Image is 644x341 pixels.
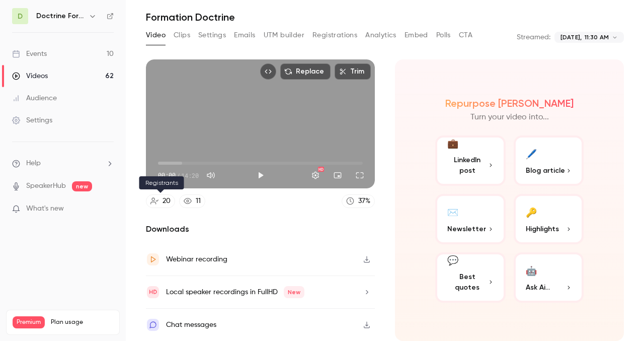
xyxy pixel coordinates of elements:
span: 14:20 [181,171,199,180]
div: 💬 [447,254,458,267]
button: 💬Best quotes [435,252,506,303]
button: Analytics [365,27,396,43]
button: Replace [280,63,331,80]
button: Registrations [312,27,357,43]
div: Chat messages [166,319,216,331]
div: Audience [12,93,57,103]
span: Best quotes [447,271,488,293]
div: 🤖 [526,262,537,278]
a: SpeakerHub [26,181,66,191]
li: help-dropdown-opener [12,158,114,169]
button: Full screen [350,165,370,185]
span: LinkedIn post [447,155,488,176]
span: New [284,286,304,298]
div: 37 % [358,196,370,207]
button: 🖊️Blog article [514,135,584,186]
span: 11:30 AM [585,33,609,42]
button: UTM builder [264,27,304,43]
span: Highlights [526,224,559,234]
button: 💼LinkedIn post [435,135,506,186]
h2: Repurpose [PERSON_NAME] [445,97,574,109]
button: Play [251,165,271,185]
p: Streamed: [517,32,550,42]
button: Settings [305,165,326,185]
span: Ask Ai... [526,282,550,293]
button: Settings [198,27,226,43]
span: Help [26,158,41,169]
button: 🤖Ask Ai... [514,252,584,303]
span: [DATE], [560,33,582,42]
span: Plan usage [51,318,113,326]
span: Newsletter [447,224,486,234]
div: Videos [12,71,48,81]
button: Mute [201,165,221,185]
button: CTA [459,27,472,43]
div: Local speaker recordings in FullHD [166,286,304,298]
h6: Doctrine Formation Corporate [36,11,85,21]
span: D [18,11,23,22]
div: 20 [163,196,171,207]
span: What's new [26,203,64,214]
div: 💼 [447,137,458,151]
h2: Downloads [146,223,375,235]
span: 00:00 [158,171,176,180]
span: new [72,181,92,191]
button: ✉️Newsletter [435,194,506,244]
button: Video [146,27,166,43]
a: 37% [342,194,375,208]
button: 🔑Highlights [514,194,584,244]
div: Events [12,49,47,59]
button: Clips [174,27,190,43]
a: 11 [179,194,205,208]
button: Polls [436,27,451,43]
h1: Formation Doctrine [146,11,624,23]
div: Webinar recording [166,253,227,265]
div: ✉️ [447,204,458,220]
div: 11 [196,196,201,207]
button: Trim [335,63,371,80]
span: / [177,171,180,180]
button: Emails [234,27,255,43]
div: 00:00 [158,171,199,180]
div: 🔑 [526,204,537,220]
span: Blog article [526,165,565,176]
iframe: Noticeable Trigger [102,204,114,214]
button: Embed [405,27,428,43]
div: HD [318,167,324,172]
a: 20 [146,194,175,208]
p: Turn your video into... [470,111,549,123]
button: Embed video [260,63,276,80]
div: Settings [12,115,52,125]
button: Turn on miniplayer [328,165,348,185]
div: 🖊️ [526,146,537,161]
span: Premium [13,316,45,328]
